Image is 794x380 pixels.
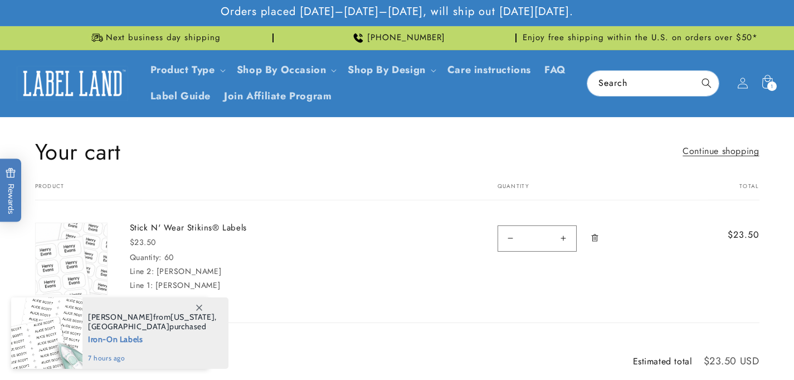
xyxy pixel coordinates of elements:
[447,64,531,76] span: Care instructions
[130,223,297,234] a: Stick N' Wear Stikins® Labels
[278,26,517,50] div: Announcement
[441,57,538,83] a: Care instructions
[130,237,297,248] div: $23.50
[221,4,573,19] span: Orders placed [DATE]–[DATE]–[DATE], will ship out [DATE][DATE].
[704,356,759,366] p: $23.50 USD
[150,90,211,103] span: Label Guide
[538,57,573,83] a: FAQ
[694,71,719,95] button: Search
[470,183,677,200] th: Quantity
[544,64,566,76] span: FAQ
[771,81,773,91] span: 1
[6,167,16,214] span: Rewards
[130,280,153,291] dt: Line 1:
[88,312,153,322] span: [PERSON_NAME]
[683,143,759,160] a: Continue shopping
[367,32,445,44] span: [PHONE_NUMBER]
[521,26,759,50] div: Announcement
[237,64,327,76] span: Shop By Occasion
[106,32,221,44] span: Next business day shipping
[35,26,274,50] div: Announcement
[150,62,215,77] a: Product Type
[230,57,342,83] summary: Shop By Occasion
[88,312,217,331] span: from , purchased
[217,83,338,109] a: Join Affiliate Program
[224,90,332,103] span: Join Affiliate Program
[17,66,128,100] img: Label Land
[130,252,162,263] dt: Quantity:
[676,183,759,200] th: Total
[130,266,154,277] dt: Line 2:
[171,312,215,322] span: [US_STATE]
[35,183,470,200] th: Product
[523,225,551,252] input: Quantity for Stick N&#39; Wear Stikins® Labels
[157,266,221,277] dd: [PERSON_NAME]
[35,137,121,166] h1: Your cart
[13,62,133,105] a: Label Land
[144,57,230,83] summary: Product Type
[155,280,220,291] dd: [PERSON_NAME]
[88,321,169,331] span: [GEOGRAPHIC_DATA]
[585,223,605,254] a: Remove Stick N&#39; Wear Stikins® Labels - 60
[633,357,693,366] h2: Estimated total
[164,252,174,263] dd: 60
[348,62,425,77] a: Shop By Design
[144,83,218,109] a: Label Guide
[699,228,759,242] span: $23.50
[523,32,758,44] span: Enjoy free shipping within the U.S. on orders over $50*
[341,57,440,83] summary: Shop By Design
